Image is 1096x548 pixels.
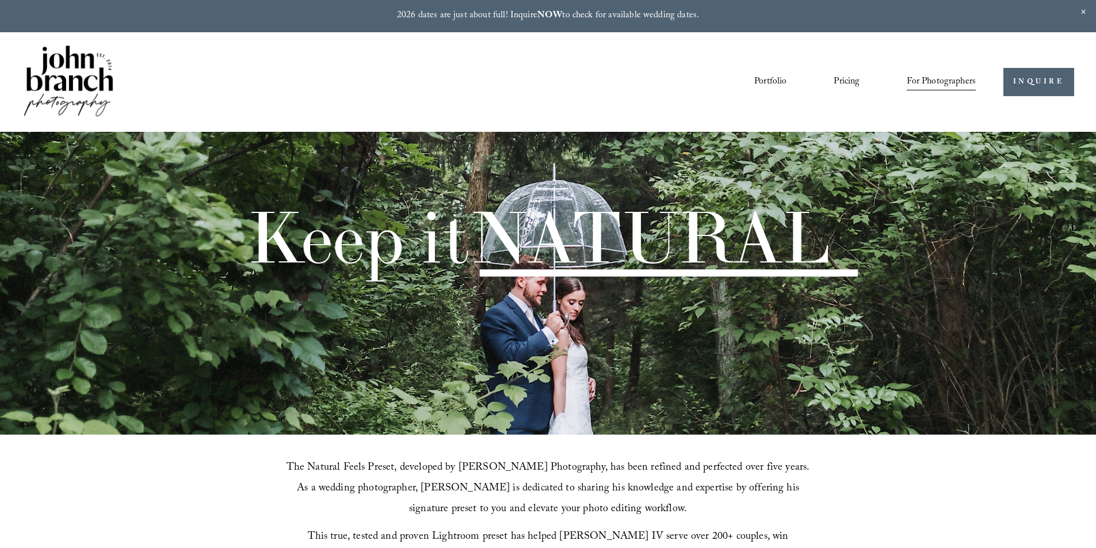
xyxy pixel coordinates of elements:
[907,73,976,91] span: For Photographers
[754,73,786,92] a: Portfolio
[834,73,860,92] a: Pricing
[907,73,976,92] a: folder dropdown
[1003,68,1074,96] a: INQUIRE
[247,201,830,273] h1: Keep it
[469,192,830,282] span: NATURAL
[22,43,115,121] img: John Branch IV Photography
[287,459,813,519] span: The Natural Feels Preset, developed by [PERSON_NAME] Photography, has been refined and perfected ...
